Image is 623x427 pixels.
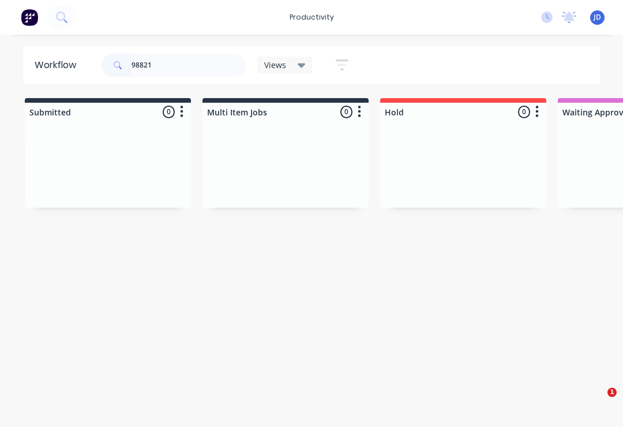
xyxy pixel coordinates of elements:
span: JD [594,12,601,23]
div: Workflow [35,58,82,72]
div: productivity [284,9,340,26]
span: 1 [607,388,617,397]
input: Search for orders... [132,54,246,77]
iframe: Intercom live chat [584,388,611,415]
span: Views [264,59,286,71]
img: Factory [21,9,38,26]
